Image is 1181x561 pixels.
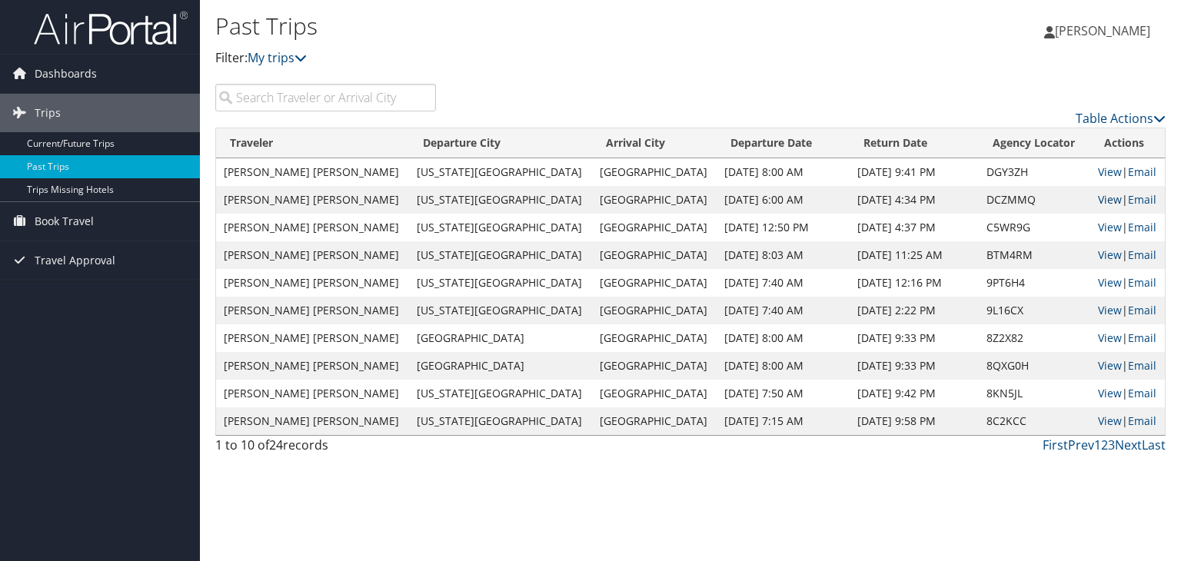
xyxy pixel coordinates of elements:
[216,269,409,297] td: [PERSON_NAME] [PERSON_NAME]
[269,437,283,453] span: 24
[979,380,1090,407] td: 8KN5JL
[1090,352,1165,380] td: |
[409,214,592,241] td: [US_STATE][GEOGRAPHIC_DATA]
[850,214,979,241] td: [DATE] 4:37 PM
[592,269,717,297] td: [GEOGRAPHIC_DATA]
[1090,128,1165,158] th: Actions
[216,128,409,158] th: Traveler: activate to sort column ascending
[409,407,592,435] td: [US_STATE][GEOGRAPHIC_DATA]
[717,241,850,269] td: [DATE] 8:03 AM
[592,158,717,186] td: [GEOGRAPHIC_DATA]
[850,324,979,352] td: [DATE] 9:33 PM
[717,214,850,241] td: [DATE] 12:50 PM
[216,352,409,380] td: [PERSON_NAME] [PERSON_NAME]
[409,269,592,297] td: [US_STATE][GEOGRAPHIC_DATA]
[1090,380,1165,407] td: |
[1098,386,1122,400] a: View
[850,297,979,324] td: [DATE] 2:22 PM
[1098,192,1122,207] a: View
[1090,297,1165,324] td: |
[215,10,849,42] h1: Past Trips
[1128,247,1156,262] a: Email
[717,158,850,186] td: [DATE] 8:00 AM
[979,128,1090,158] th: Agency Locator: activate to sort column ascending
[979,269,1090,297] td: 9PT6H4
[409,324,592,352] td: [GEOGRAPHIC_DATA]
[850,241,979,269] td: [DATE] 11:25 AM
[1090,324,1165,352] td: |
[216,241,409,269] td: [PERSON_NAME] [PERSON_NAME]
[216,214,409,241] td: [PERSON_NAME] [PERSON_NAME]
[215,48,849,68] p: Filter:
[979,407,1090,435] td: 8C2KCC
[592,297,717,324] td: [GEOGRAPHIC_DATA]
[409,352,592,380] td: [GEOGRAPHIC_DATA]
[850,158,979,186] td: [DATE] 9:41 PM
[34,10,188,46] img: airportal-logo.png
[409,241,592,269] td: [US_STATE][GEOGRAPHIC_DATA]
[1098,247,1122,262] a: View
[979,241,1090,269] td: BTM4RM
[1128,303,1156,317] a: Email
[1128,192,1156,207] a: Email
[1128,164,1156,179] a: Email
[1128,330,1156,345] a: Email
[850,407,979,435] td: [DATE] 9:58 PM
[1101,437,1108,453] a: 2
[35,241,115,280] span: Travel Approval
[979,186,1090,214] td: DCZMMQ
[1142,437,1166,453] a: Last
[1128,386,1156,400] a: Email
[409,158,592,186] td: [US_STATE][GEOGRAPHIC_DATA]
[979,297,1090,324] td: 9L16CX
[979,324,1090,352] td: 8Z2X82
[1128,413,1156,428] a: Email
[1098,220,1122,234] a: View
[216,380,409,407] td: [PERSON_NAME] [PERSON_NAME]
[215,84,436,111] input: Search Traveler or Arrival City
[592,241,717,269] td: [GEOGRAPHIC_DATA]
[1094,437,1101,453] a: 1
[717,380,850,407] td: [DATE] 7:50 AM
[717,128,850,158] th: Departure Date: activate to sort column ascending
[215,436,436,462] div: 1 to 10 of records
[1098,275,1122,290] a: View
[717,352,850,380] td: [DATE] 8:00 AM
[216,158,409,186] td: [PERSON_NAME] [PERSON_NAME]
[850,128,979,158] th: Return Date: activate to sort column ascending
[216,186,409,214] td: [PERSON_NAME] [PERSON_NAME]
[1098,358,1122,373] a: View
[1128,275,1156,290] a: Email
[248,49,307,66] a: My trips
[1115,437,1142,453] a: Next
[850,269,979,297] td: [DATE] 12:16 PM
[592,407,717,435] td: [GEOGRAPHIC_DATA]
[1098,164,1122,179] a: View
[717,407,850,435] td: [DATE] 7:15 AM
[592,380,717,407] td: [GEOGRAPHIC_DATA]
[592,186,717,214] td: [GEOGRAPHIC_DATA]
[979,352,1090,380] td: 8QXG0H
[1108,437,1115,453] a: 3
[850,380,979,407] td: [DATE] 9:42 PM
[409,128,592,158] th: Departure City: activate to sort column ascending
[1076,110,1166,127] a: Table Actions
[216,324,409,352] td: [PERSON_NAME] [PERSON_NAME]
[592,214,717,241] td: [GEOGRAPHIC_DATA]
[979,214,1090,241] td: C5WR9G
[409,297,592,324] td: [US_STATE][GEOGRAPHIC_DATA]
[717,186,850,214] td: [DATE] 6:00 AM
[979,158,1090,186] td: DGY3ZH
[717,324,850,352] td: [DATE] 8:00 AM
[1090,241,1165,269] td: |
[1090,407,1165,435] td: |
[409,380,592,407] td: [US_STATE][GEOGRAPHIC_DATA]
[1055,22,1150,39] span: [PERSON_NAME]
[216,407,409,435] td: [PERSON_NAME] [PERSON_NAME]
[1090,158,1165,186] td: |
[717,269,850,297] td: [DATE] 7:40 AM
[1068,437,1094,453] a: Prev
[1043,437,1068,453] a: First
[409,186,592,214] td: [US_STATE][GEOGRAPHIC_DATA]
[35,55,97,93] span: Dashboards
